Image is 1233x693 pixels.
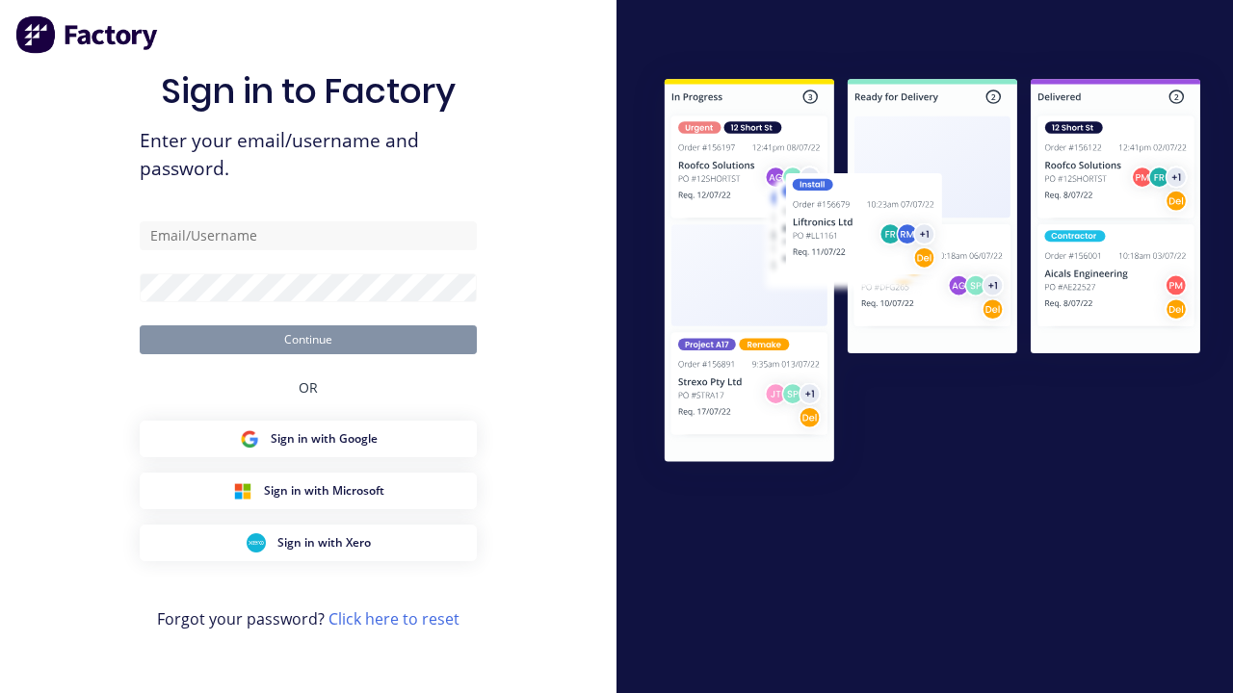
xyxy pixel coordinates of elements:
img: Sign in [632,49,1233,497]
span: Forgot your password? [157,607,459,630]
input: Email/Username [140,221,477,250]
button: Microsoft Sign inSign in with Microsoft [140,473,477,509]
img: Factory [15,15,160,54]
span: Sign in with Google [271,430,378,448]
span: Sign in with Microsoft [264,482,384,500]
button: Xero Sign inSign in with Xero [140,525,477,561]
button: Continue [140,325,477,354]
img: Microsoft Sign in [233,481,252,500]
span: Enter your email/username and password. [140,127,477,183]
img: Google Sign in [240,429,259,449]
div: OR [299,354,318,421]
button: Google Sign inSign in with Google [140,421,477,457]
span: Sign in with Xero [277,534,371,552]
a: Click here to reset [328,608,459,629]
h1: Sign in to Factory [161,70,456,112]
img: Xero Sign in [247,533,266,552]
